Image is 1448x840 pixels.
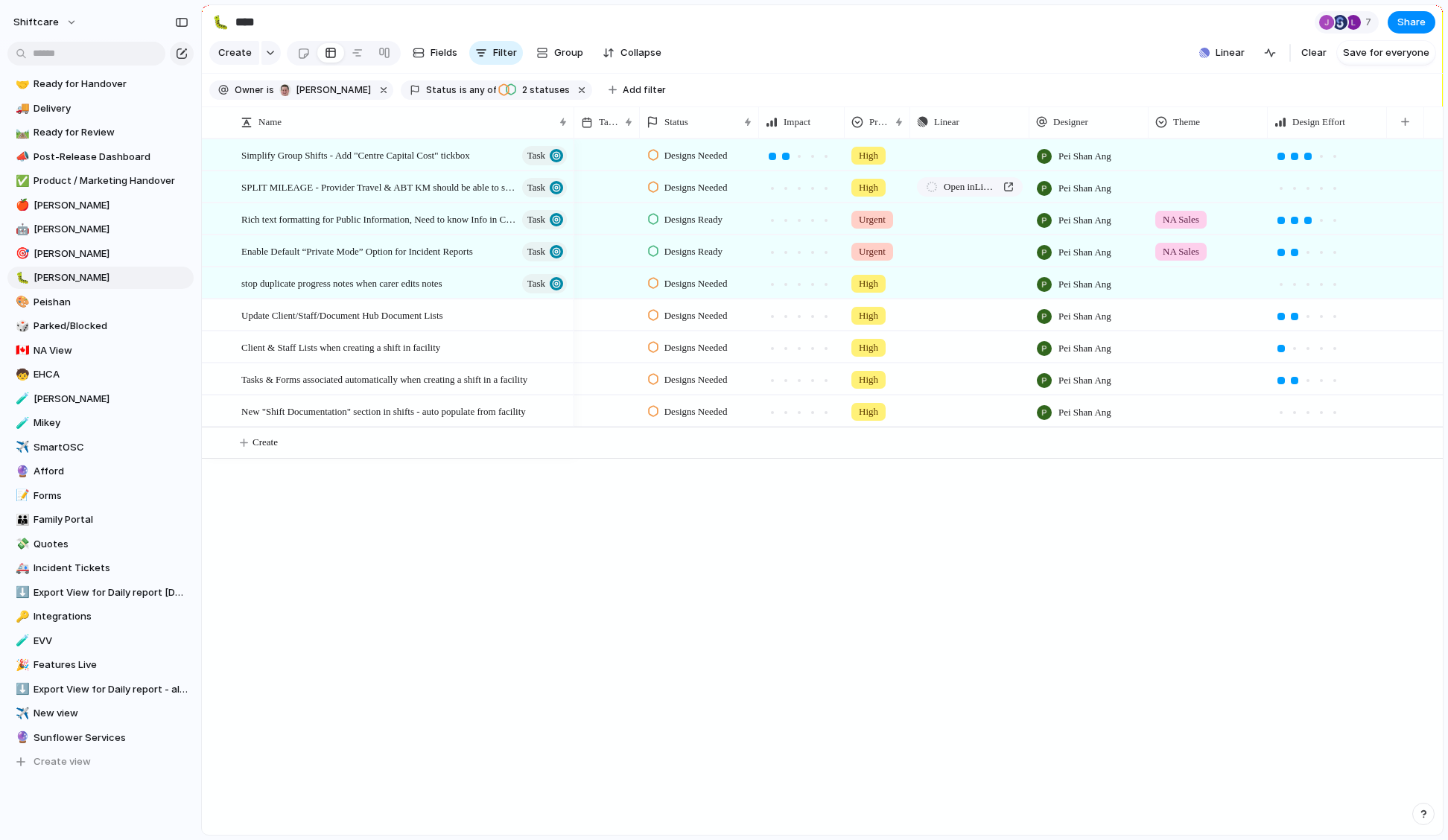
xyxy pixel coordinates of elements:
[869,115,889,130] span: Priority
[13,246,28,261] button: 🎯
[13,174,28,188] button: ✅
[1173,115,1200,130] span: Theme
[597,41,667,65] button: Collapse
[859,212,886,227] span: Urgent
[16,390,26,407] div: 🧪
[16,293,26,311] div: 🎨
[7,605,194,628] a: 🔑Integrations
[407,41,463,65] button: Fields
[7,533,194,556] a: 💸Quotes
[7,121,194,144] div: 🛤️Ready for Review
[934,115,959,130] span: Linear
[34,512,188,527] span: Family Portal
[784,115,810,130] span: Impact
[620,45,661,60] span: Collapse
[34,731,188,745] span: Sunflower Services
[1388,11,1435,34] button: Share
[241,370,527,387] span: Tasks & Forms associated automatically when creating a shift in a facility
[7,340,194,362] a: 🇨🇦NA View
[664,404,728,419] span: Designs Needed
[1337,41,1435,65] button: Save for everyone
[527,241,545,262] span: Task
[241,338,440,355] span: Client & Staff Lists when creating a shift in facility
[241,178,518,195] span: SPLIT MILEAGE - Provider Travel & ABT KM should be able to set times
[34,246,188,261] span: [PERSON_NAME]
[493,45,517,60] span: Filter
[664,308,728,323] span: Designs Needed
[664,340,728,355] span: Designs Needed
[7,460,194,483] div: 🔮Afford
[7,291,194,314] div: 🎨Peishan
[34,464,188,479] span: Afford
[1292,115,1345,130] span: Design Effort
[529,41,591,65] button: Group
[498,82,573,98] button: 2 statuses
[241,306,443,323] span: Update Client/Staff/Document Hub Document Lists
[7,630,194,652] a: 🧪EVV
[241,146,470,163] span: Simplify Group Shifts - Add "Centre Capital Cost" tickbox
[7,146,194,168] a: 📣Post-Release Dashboard
[241,274,442,291] span: stop duplicate progress notes when carer edits notes
[209,10,232,34] button: 🐛
[16,608,26,626] div: 🔑
[16,657,26,674] div: 🎉
[7,654,194,676] a: 🎉Features Live
[34,754,91,769] span: Create view
[917,177,1023,197] a: Open inLinear
[7,412,194,434] div: 🧪Mikey
[34,125,188,140] span: Ready for Review
[457,82,499,98] button: isany of
[16,632,26,649] div: 🧪
[7,218,194,241] div: 🤖[PERSON_NAME]
[16,197,26,214] div: 🍎
[13,416,28,430] button: 🧪
[1365,15,1376,30] span: 7
[13,609,28,624] button: 🔑
[34,343,188,358] span: NA View
[7,267,194,289] a: 🐛[PERSON_NAME]
[7,98,194,120] div: 🚚Delivery
[296,83,371,97] span: [PERSON_NAME]
[944,179,997,194] span: Open in Linear
[859,276,878,291] span: High
[859,244,886,259] span: Urgent
[34,319,188,334] span: Parked/Blocked
[13,15,59,30] span: shiftcare
[34,682,188,697] span: Export View for Daily report - all other days
[16,487,26,504] div: 📝
[34,440,188,455] span: SmartOSC
[7,582,194,604] div: ⬇️Export View for Daily report [DATE]
[1058,245,1111,260] span: Pei Shan Ang
[212,12,229,32] div: 🐛
[7,436,194,459] a: ✈️SmartOSC
[34,489,188,503] span: Forms
[34,270,188,285] span: [PERSON_NAME]
[664,276,728,291] span: Designs Needed
[7,509,194,531] a: 👪Family Portal
[13,512,28,527] button: 👪
[7,678,194,701] a: ⬇️Export View for Daily report - all other days
[1058,181,1111,196] span: Pei Shan Ang
[13,295,28,310] button: 🎨
[1343,45,1429,60] span: Save for everyone
[522,178,567,197] button: Task
[13,658,28,672] button: 🎉
[859,148,878,163] span: High
[426,83,457,97] span: Status
[859,308,878,323] span: High
[253,435,278,450] span: Create
[241,242,473,259] span: Enable Default “Private Mode” Option for Incident Reports
[7,10,85,34] button: shiftcare
[34,77,188,92] span: Ready for Handover
[522,210,567,229] button: Task
[13,464,28,479] button: 🔮
[7,388,194,410] a: 🧪[PERSON_NAME]
[518,84,530,95] span: 2
[13,731,28,745] button: 🔮
[34,295,188,310] span: Peishan
[664,212,723,227] span: Designs Ready
[7,363,194,386] div: 🧒EHCA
